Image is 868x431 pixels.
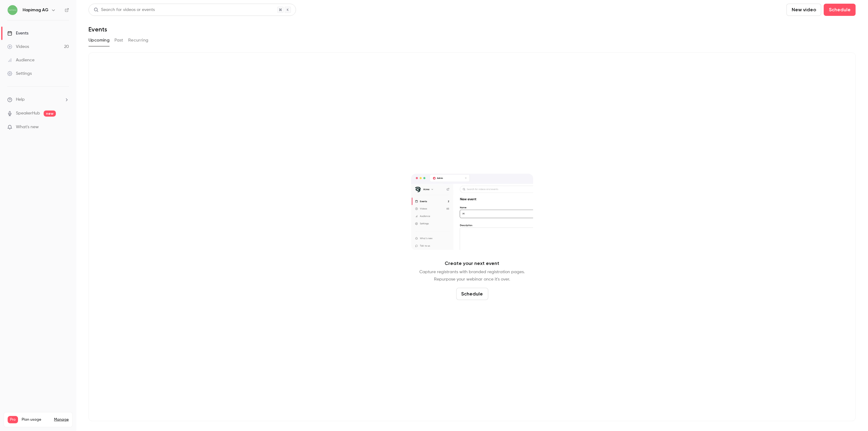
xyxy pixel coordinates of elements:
button: New video [787,4,821,16]
p: Create your next event [445,260,500,267]
div: Videos [7,44,29,50]
button: Schedule [824,4,856,16]
div: Events [7,30,28,36]
button: Schedule [456,288,488,300]
li: help-dropdown-opener [7,96,69,103]
a: Manage [54,417,69,422]
img: Hapimag AG [8,5,17,15]
div: Search for videos or events [94,7,155,13]
span: What's new [16,124,39,130]
p: Capture registrants with branded registration pages. Repurpose your webinar once it's over. [420,268,525,283]
a: SpeakerHub [16,110,40,117]
div: Audience [7,57,34,63]
span: Pro [8,416,18,423]
button: Upcoming [89,35,110,45]
span: new [44,110,56,117]
span: Help [16,96,25,103]
button: Recurring [128,35,149,45]
div: Settings [7,71,32,77]
h6: Hapimag AG [23,7,49,13]
h1: Events [89,26,107,33]
button: Past [114,35,123,45]
span: Plan usage [22,417,50,422]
